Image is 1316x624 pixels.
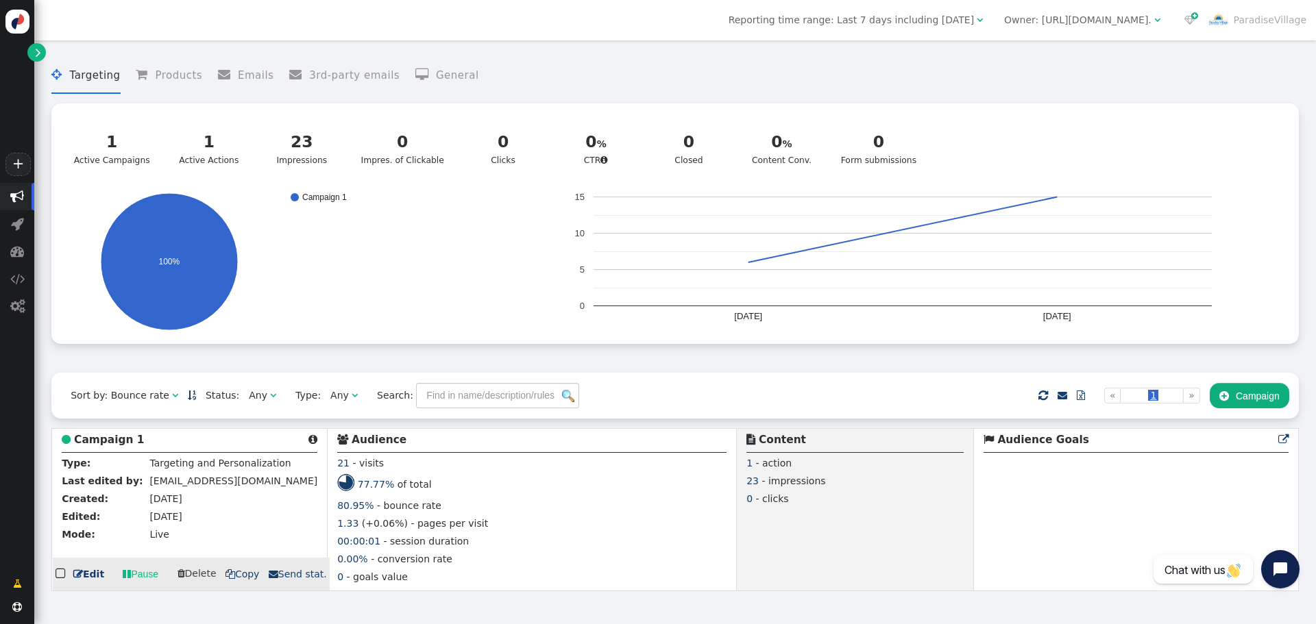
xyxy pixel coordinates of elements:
[51,58,120,94] li: Targeting
[36,45,41,60] span: 
[416,383,579,408] input: Find in name/description/rules
[10,245,24,258] span: 
[51,68,69,81] span: 
[1067,383,1095,408] a: 
[1154,15,1160,25] span: 
[377,500,441,511] span: - bounce rate
[286,388,321,403] span: Type:
[136,58,202,94] li: Products
[62,493,108,504] b: Created:
[1077,390,1085,400] span: 
[268,130,336,167] div: Impressions
[11,217,24,231] span: 
[289,58,400,94] li: 3rd-party emails
[562,130,630,154] div: 0
[149,458,291,469] span: Targeting and Personalization
[746,434,755,445] span: 
[218,58,274,94] li: Emails
[188,390,196,400] span: Sorted in ascending order
[552,193,1212,330] svg: A chart.
[249,388,267,403] div: Any
[196,388,239,403] span: Status:
[646,122,731,175] a: 0Closed
[1043,311,1071,321] text: [DATE]
[149,529,169,540] span: Live
[149,475,317,486] span: [EMAIL_ADDRESS][DOMAIN_NAME]
[62,511,100,522] b: Edited:
[655,130,723,167] div: Closed
[302,192,347,202] text: Campaign 1
[27,43,46,62] a: 
[5,10,29,34] img: logo-icon.svg
[159,257,180,266] text: 100%
[12,602,22,612] span: 
[655,130,723,154] div: 0
[997,434,1089,446] b: Audience Goals
[398,479,432,490] span: of total
[759,434,806,446] b: Content
[74,434,144,446] b: Campaign 1
[61,193,500,330] svg: A chart.
[748,130,816,154] div: 0
[361,130,444,154] div: 0
[367,390,413,401] span: Search:
[984,434,994,445] span: 
[740,122,824,175] a: 0Content Conv.
[178,569,185,578] span: 
[136,68,155,81] span: 
[62,529,95,540] b: Mode:
[1148,390,1158,401] span: 1
[574,228,584,238] text: 10
[123,567,131,582] span: 
[580,264,585,275] text: 5
[361,130,444,167] div: Impres. of Clickable
[1004,13,1151,27] div: Owner: [URL][DOMAIN_NAME].
[175,130,243,167] div: Active Actions
[337,434,348,445] span: 
[337,458,350,469] span: 21
[756,493,789,504] span: - clicks
[1210,383,1289,408] button: Campaign
[62,434,71,445] span: 
[580,301,585,311] text: 0
[746,458,753,469] span: 1
[289,68,309,81] span: 
[269,569,327,579] span: Send stat.
[841,130,916,167] div: Form submissions
[371,553,452,564] span: - conversion rate
[841,130,916,154] div: 0
[415,68,436,81] span: 
[1184,15,1195,25] span: 
[269,567,327,582] a: Send stat.
[1278,434,1289,445] span: 
[113,562,168,586] a: Pause
[761,475,825,486] span: - impressions
[3,571,32,596] a: 
[1208,14,1306,25] a: ParadiseVillage
[746,493,753,504] span: 0
[149,511,182,522] span: [DATE]
[470,130,537,154] div: 0
[269,569,278,579] span: 
[178,568,217,579] span: Delete
[74,130,150,154] div: 1
[729,14,974,25] span: Reporting time range: Last 7 days including [DATE]
[1219,390,1229,401] span: 
[270,390,276,400] span: 
[337,518,358,529] span: 1.33
[1038,387,1048,404] span: 
[574,192,584,202] text: 15
[734,311,762,321] text: [DATE]
[384,536,470,547] span: - session duration
[74,130,150,167] div: Active Campaigns
[756,458,792,469] span: - action
[178,568,219,579] a: Delete
[149,493,182,504] span: [DATE]
[62,475,143,486] b: Last edited by:
[13,577,22,591] span: 
[562,390,574,402] img: icon_search.png
[1058,390,1067,400] span: 
[167,122,251,175] a: 1Active Actions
